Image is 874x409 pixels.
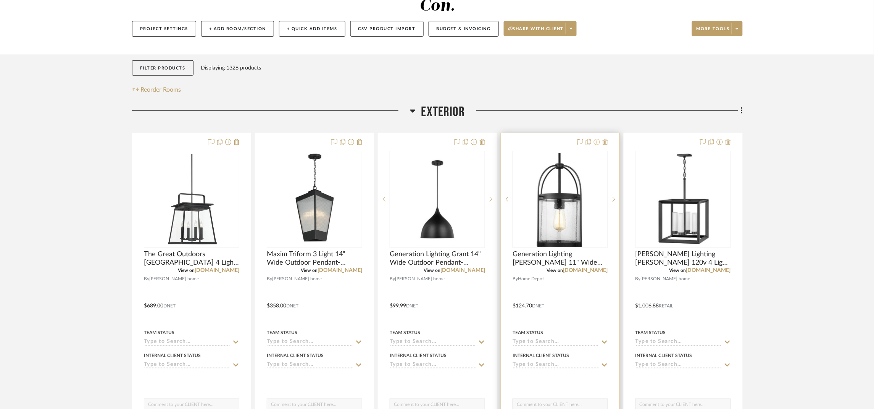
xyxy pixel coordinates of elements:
button: Budget & Invoicing [429,21,499,37]
span: Reorder Rooms [141,85,181,94]
span: [PERSON_NAME] Lighting [PERSON_NAME] 120v 4 Light 18" Wide Open Air Outdoor Chandelier- Brushed G... [635,250,731,267]
span: By [144,275,149,283]
a: [DOMAIN_NAME] [686,268,731,273]
div: Team Status [390,329,420,336]
img: Generation Lighting Grant 14" Wide Outdoor Pendant- Midnight Black [390,152,484,246]
div: Displaying 1326 products [201,60,261,76]
div: 0 [513,151,608,247]
img: Hinkley Lighting Rhodes 120v 4 Light 18" Wide Open Air Outdoor Chandelier- Brushed Graphite [648,152,718,247]
button: + Quick Add Items [279,21,345,37]
input: Type to Search… [390,362,476,369]
input: Type to Search… [267,339,353,346]
button: + Add Room/Section [201,21,274,37]
img: Maxim Triform 3 Light 14" Wide Outdoor Pendant- Black/Antique Brass [287,152,342,247]
span: View on [424,268,440,273]
div: Team Status [635,329,666,336]
button: CSV Product Import [350,21,424,37]
div: Internal Client Status [513,352,569,359]
span: Generation Lighting Grant 14" Wide Outdoor Pendant- Midnight Black [390,250,485,267]
span: [PERSON_NAME] home [641,275,690,283]
span: Generation Lighting [PERSON_NAME] 11" Wide Outdoor Pendant- midnight black [513,250,608,267]
span: Share with client [508,26,564,37]
a: [DOMAIN_NAME] [563,268,608,273]
span: [PERSON_NAME] home [149,275,199,283]
span: Exterior [421,104,465,120]
span: The Great Outdoors [GEOGRAPHIC_DATA] 4 Light 16" Wide Outdoor Taper Candle Pendant- Coal [144,250,239,267]
a: [DOMAIN_NAME] [318,268,362,273]
span: View on [669,268,686,273]
span: By [390,275,395,283]
button: Project Settings [132,21,196,37]
button: Filter Products [132,60,194,76]
span: Maxim Triform 3 Light 14" Wide Outdoor Pendant- Black/Antique Brass [267,250,362,267]
div: Internal Client Status [390,352,447,359]
input: Type to Search… [635,362,722,369]
div: 0 [636,151,730,247]
div: Team Status [513,329,543,336]
span: [PERSON_NAME] home [395,275,445,283]
input: Type to Search… [635,339,722,346]
input: Type to Search… [144,339,230,346]
button: Share with client [504,21,577,36]
span: View on [301,268,318,273]
span: View on [178,268,195,273]
span: Home Depot [518,275,544,283]
span: By [267,275,272,283]
div: Internal Client Status [267,352,324,359]
span: More tools [697,26,730,37]
span: By [513,275,518,283]
input: Type to Search… [513,339,599,346]
a: [DOMAIN_NAME] [440,268,485,273]
div: Team Status [267,329,297,336]
input: Type to Search… [513,362,599,369]
img: The Great Outdoors Isla Vista 4 Light 16" Wide Outdoor Taper Candle Pendant- Coal [159,152,224,247]
div: Internal Client Status [144,352,201,359]
input: Type to Search… [390,339,476,346]
input: Type to Search… [144,362,230,369]
div: Team Status [144,329,174,336]
input: Type to Search… [267,362,353,369]
span: [PERSON_NAME] home [272,275,322,283]
button: More tools [692,21,743,36]
div: 0 [390,151,485,247]
img: Generation Lighting Kenny 11" Wide Outdoor Pendant- midnight black [529,152,592,247]
span: By [635,275,641,283]
div: Internal Client Status [635,352,692,359]
span: View on [547,268,563,273]
button: Reorder Rooms [132,85,181,94]
a: [DOMAIN_NAME] [195,268,239,273]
